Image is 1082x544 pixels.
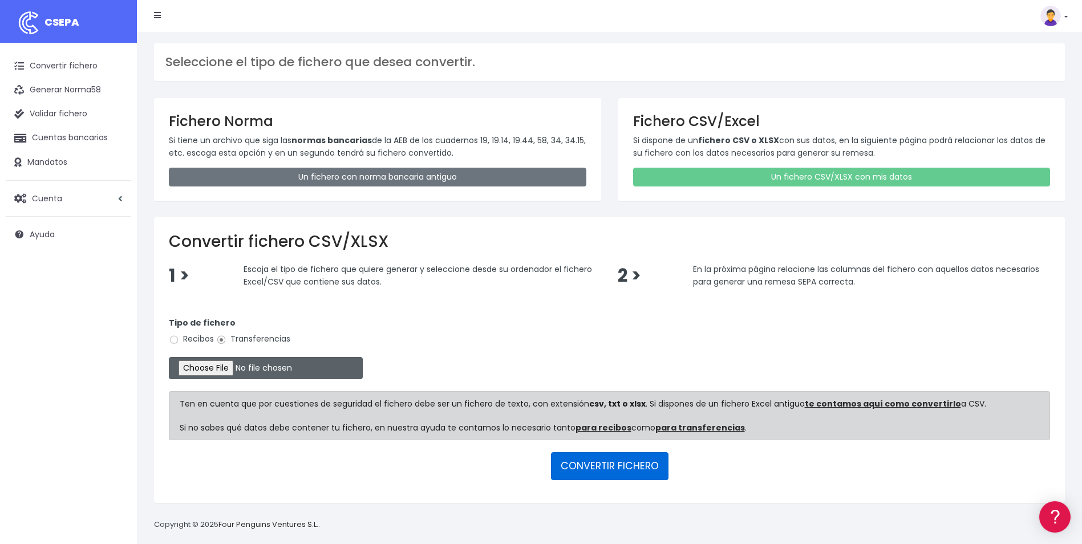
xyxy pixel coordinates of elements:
div: Información general [11,79,217,90]
p: Si dispone de un con sus datos, en la siguiente página podrá relacionar los datos de su fichero c... [633,134,1051,160]
button: CONVERTIR FICHERO [551,452,668,480]
span: Escoja el tipo de fichero que quiere generar y seleccione desde su ordenador el fichero Excel/CSV... [244,263,592,287]
h3: Fichero CSV/Excel [633,113,1051,129]
strong: fichero CSV o XLSX [698,135,779,146]
a: Generar Norma58 [6,78,131,102]
h3: Seleccione el tipo de fichero que desea convertir. [165,55,1053,70]
strong: csv, txt o xlsx [589,398,646,409]
a: Convertir fichero [6,54,131,78]
a: para recibos [576,422,631,433]
button: Contáctanos [11,305,217,325]
a: General [11,245,217,262]
div: Convertir ficheros [11,126,217,137]
span: Ayuda [30,229,55,240]
a: Four Penguins Ventures S.L. [218,519,318,530]
h3: Fichero Norma [169,113,586,129]
div: Facturación [11,226,217,237]
h2: Convertir fichero CSV/XLSX [169,232,1050,251]
span: 1 > [169,263,189,288]
a: Mandatos [6,151,131,174]
span: 2 > [618,263,641,288]
a: Videotutoriales [11,180,217,197]
label: Transferencias [216,333,290,345]
p: Si tiene un archivo que siga las de la AEB de los cuadernos 19, 19.14, 19.44, 58, 34, 34.15, etc.... [169,134,586,160]
p: Copyright © 2025 . [154,519,320,531]
strong: Tipo de fichero [169,317,236,328]
a: Formatos [11,144,217,162]
div: Ten en cuenta que por cuestiones de seguridad el fichero debe ser un fichero de texto, con extens... [169,391,1050,440]
a: POWERED BY ENCHANT [157,328,220,339]
img: profile [1040,6,1061,26]
a: Cuentas bancarias [6,126,131,150]
span: En la próxima página relacione las columnas del fichero con aquellos datos necesarios para genera... [693,263,1039,287]
a: Ayuda [6,222,131,246]
a: API [11,291,217,309]
a: Validar fichero [6,102,131,126]
span: CSEPA [44,15,79,29]
a: te contamos aquí como convertirlo [805,398,961,409]
a: Problemas habituales [11,162,217,180]
span: Cuenta [32,192,62,204]
div: Programadores [11,274,217,285]
a: Perfiles de empresas [11,197,217,215]
label: Recibos [169,333,214,345]
a: para transferencias [655,422,745,433]
img: logo [14,9,43,37]
strong: normas bancarias [291,135,372,146]
a: Un fichero CSV/XLSX con mis datos [633,168,1051,186]
a: Un fichero con norma bancaria antiguo [169,168,586,186]
a: Cuenta [6,186,131,210]
a: Información general [11,97,217,115]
